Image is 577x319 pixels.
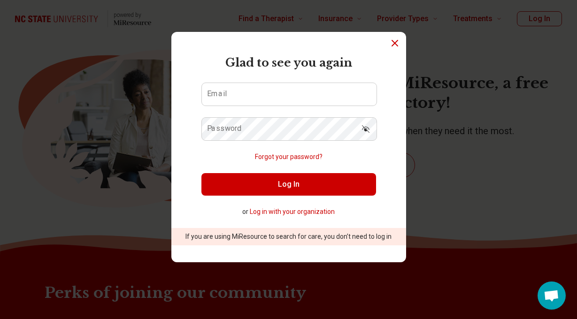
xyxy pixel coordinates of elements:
p: If you are using MiResource to search for care, you don’t need to log in [185,232,393,242]
button: Log In [201,173,376,196]
p: or [201,207,376,217]
button: Forgot your password? [255,152,323,162]
button: Dismiss [389,38,400,49]
label: Email [207,90,227,98]
button: Show password [355,117,376,140]
section: Login Dialog [171,32,406,262]
button: Log in with your organization [250,207,335,217]
h2: Glad to see you again [201,54,376,71]
label: Password [207,125,242,132]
